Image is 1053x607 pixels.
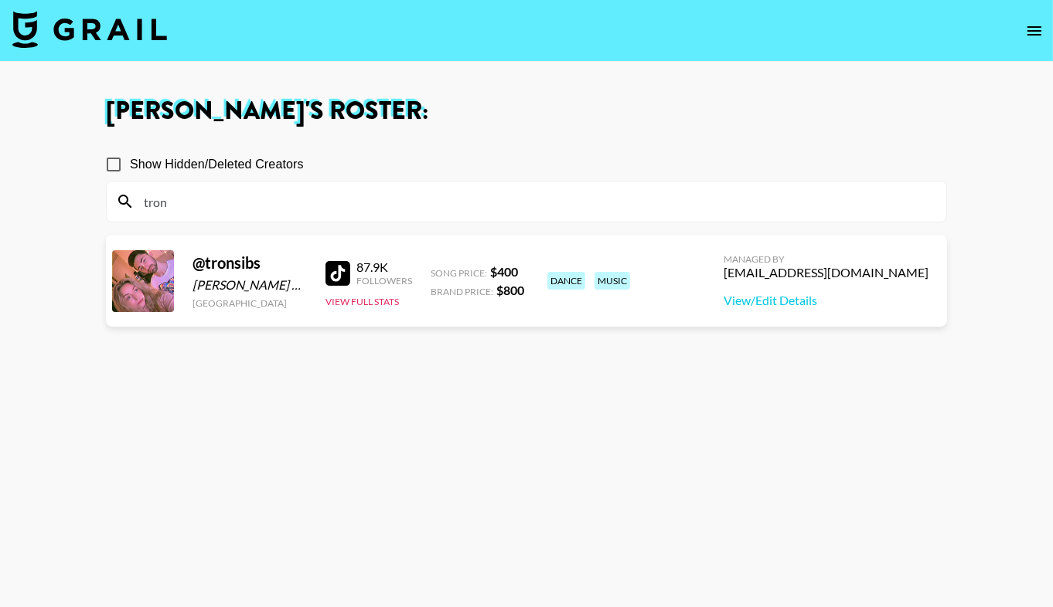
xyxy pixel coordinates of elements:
[496,283,524,297] strong: $ 800
[431,267,487,279] span: Song Price:
[724,293,929,308] a: View/Edit Details
[724,253,929,265] div: Managed By
[595,272,630,290] div: music
[547,272,585,290] div: dance
[1019,15,1050,46] button: open drawer
[356,275,412,287] div: Followers
[193,277,307,293] div: [PERSON_NAME] & [PERSON_NAME]
[106,99,947,124] h1: [PERSON_NAME] 's Roster:
[356,259,412,275] div: 87.9K
[193,253,307,273] div: @ tronsibs
[12,11,167,48] img: Grail Talent
[325,296,399,307] button: View Full Stats
[193,297,307,309] div: [GEOGRAPHIC_DATA]
[130,155,304,174] span: Show Hidden/Deleted Creators
[490,264,518,279] strong: $ 400
[135,189,937,214] input: Search by User Name
[431,286,493,297] span: Brand Price:
[724,265,929,280] div: [EMAIL_ADDRESS][DOMAIN_NAME]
